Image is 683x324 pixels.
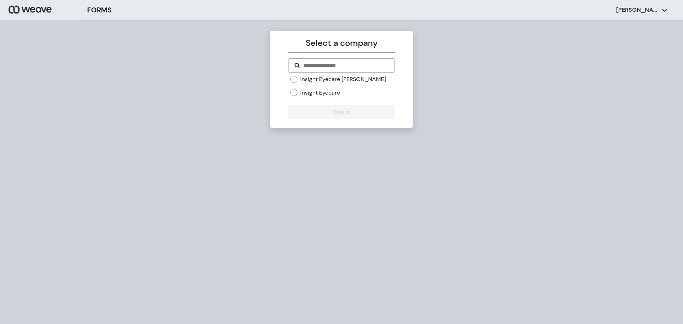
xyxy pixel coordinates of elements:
[288,105,395,119] button: Select
[288,37,395,49] p: Select a company
[87,5,112,15] h3: FORMS
[303,61,388,70] input: Search
[616,6,659,14] p: [PERSON_NAME]
[300,75,386,83] label: Insight Eyecare [PERSON_NAME]
[300,89,340,97] label: Insight Eyecare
